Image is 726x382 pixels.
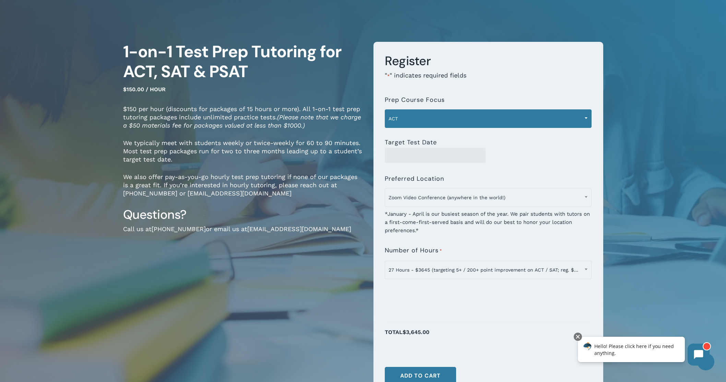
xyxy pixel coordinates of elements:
span: 27 Hours - $3645 (targeting 5+ / 200+ point improvement on ACT / SAT; reg. $4050) [385,263,591,277]
p: " " indicates required fields [385,71,592,89]
a: [PHONE_NUMBER] [152,225,206,232]
span: $3,645.00 [403,329,429,335]
span: Zoom Video Conference (anywhere in the world!) [385,188,592,207]
p: Call us at or email us at [123,225,363,242]
span: $150.00 / hour [123,86,166,93]
h1: 1-on-1 Test Prep Tutoring for ACT, SAT & PSAT [123,42,363,82]
p: $150 per hour (discounts for packages of 15 hours or more). All 1-on-1 test prep tutoring package... [123,105,363,139]
h3: Register [385,53,592,69]
p: We also offer pay-as-you-go hourly test prep tutoring if none of our packages is a great fit. If ... [123,173,363,207]
span: ACT [385,109,592,128]
iframe: Chatbot [571,331,716,372]
label: Target Test Date [385,139,437,146]
label: Prep Course Focus [385,96,445,103]
div: *January - April is our busiest season of the year. We pair students with tutors on a first-come-... [385,205,592,235]
h3: Questions? [123,207,363,223]
span: ACT [385,111,591,126]
span: Zoom Video Conference (anywhere in the world!) [385,190,591,205]
iframe: reCAPTCHA [385,283,489,310]
label: Number of Hours [385,247,442,254]
a: [EMAIL_ADDRESS][DOMAIN_NAME] [247,225,351,232]
p: Total [385,327,592,345]
label: Preferred Location [385,175,444,182]
span: 27 Hours - $3645 (targeting 5+ / 200+ point improvement on ACT / SAT; reg. $4050) [385,261,592,279]
p: We typically meet with students weekly or twice-weekly for 60 to 90 minutes. Most test prep packa... [123,139,363,173]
